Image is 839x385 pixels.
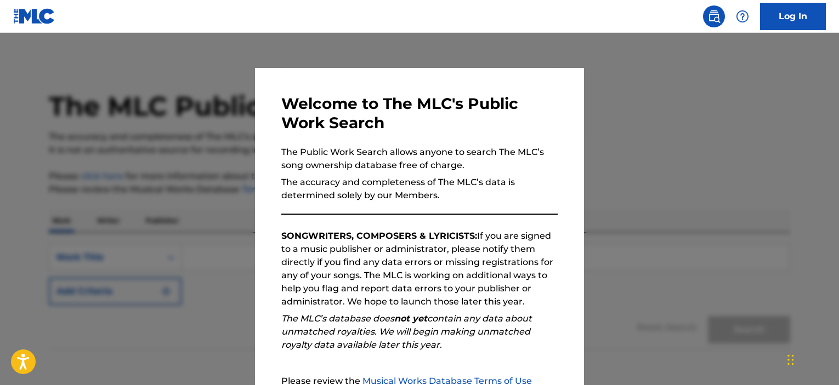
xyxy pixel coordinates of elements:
p: If you are signed to a music publisher or administrator, please notify them directly if you find ... [281,229,558,308]
iframe: Chat Widget [784,332,839,385]
em: The MLC’s database does contain any data about unmatched royalties. We will begin making unmatche... [281,313,532,350]
a: Log In [760,3,826,30]
strong: not yet [394,313,427,324]
div: Drag [787,343,794,376]
p: The accuracy and completeness of The MLC’s data is determined solely by our Members. [281,176,558,202]
p: The Public Work Search allows anyone to search The MLC’s song ownership database free of charge. [281,146,558,172]
h3: Welcome to The MLC's Public Work Search [281,94,558,133]
img: MLC Logo [13,8,55,24]
div: Help [732,5,753,27]
a: Public Search [703,5,725,27]
strong: SONGWRITERS, COMPOSERS & LYRICISTS: [281,231,477,241]
img: help [736,10,749,23]
img: search [707,10,721,23]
